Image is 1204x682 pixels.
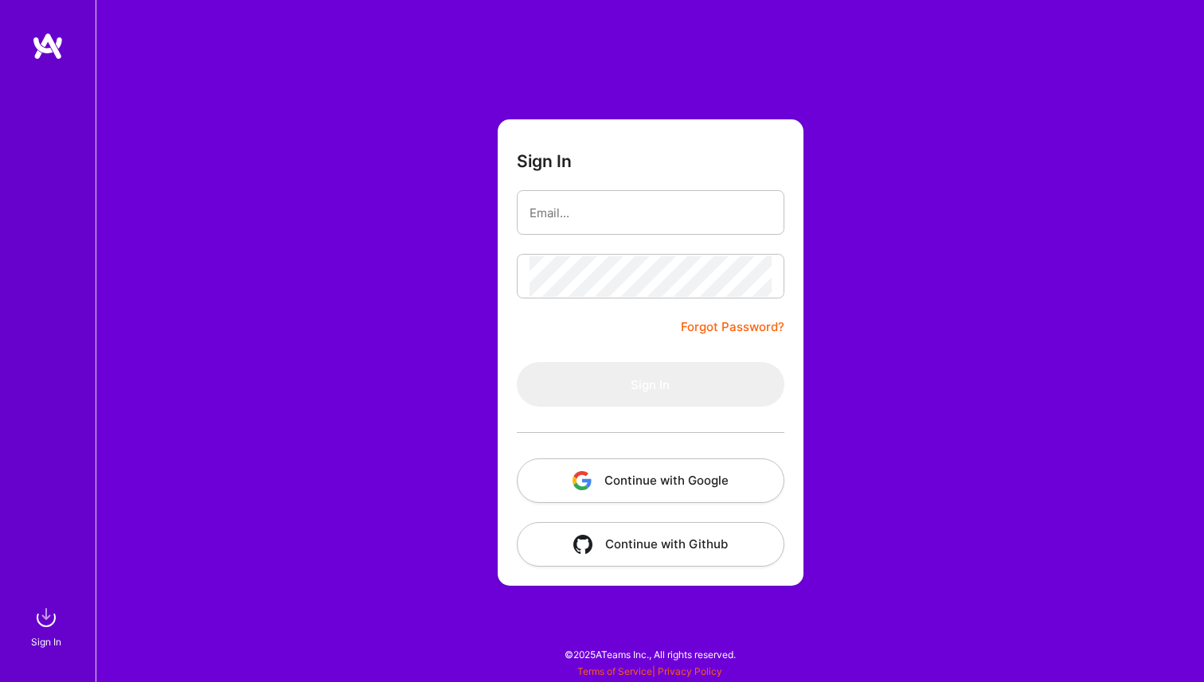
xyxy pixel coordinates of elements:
[573,471,592,490] img: icon
[517,362,784,407] button: Sign In
[517,151,572,171] h3: Sign In
[577,665,722,677] span: |
[681,318,784,337] a: Forgot Password?
[517,522,784,567] button: Continue with Github
[32,32,64,60] img: logo
[31,633,61,650] div: Sign In
[517,458,784,503] button: Continue with Google
[573,535,592,554] img: icon
[530,193,772,233] input: Email...
[658,665,722,677] a: Privacy Policy
[577,665,652,677] a: Terms of Service
[33,602,62,650] a: sign inSign In
[96,634,1204,674] div: © 2025 ATeams Inc., All rights reserved.
[30,602,62,633] img: sign in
